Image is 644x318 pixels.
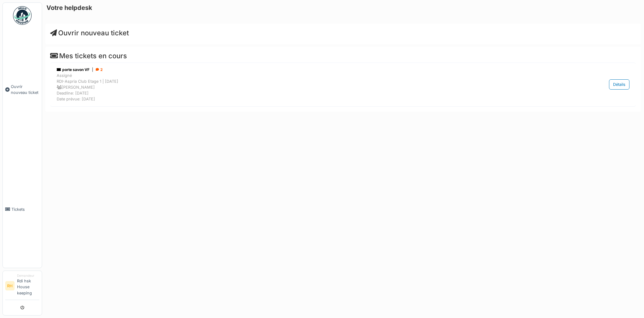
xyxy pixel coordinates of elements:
[3,28,42,151] a: Ouvrir nouveau ticket
[11,84,39,95] span: Ouvrir nouveau ticket
[46,4,92,11] h6: Votre helpdesk
[3,151,42,268] a: Tickets
[11,206,39,212] span: Tickets
[92,67,93,73] span: |
[50,29,129,37] a: Ouvrir nouveau ticket
[57,73,548,102] div: Assigné RDI-Aspria Club Etage 1 | [DATE] [PERSON_NAME] Deadline: [DATE] Date prévue: [DATE]
[609,79,629,90] div: Détails
[55,65,631,104] a: porte savon VF| 2 AssignéRDI-Aspria Club Etage 1 | [DATE] [PERSON_NAME]Deadline: [DATE]Date prévu...
[13,6,32,25] img: Badge_color-CXgf-gQk.svg
[5,273,39,300] a: RH DemandeurRdi hsk House keeping
[17,273,39,298] li: Rdi hsk House keeping
[57,67,548,73] div: porte savon VF
[50,52,636,60] h4: Mes tickets en cours
[17,273,39,278] div: Demandeur
[96,67,103,73] div: 2
[5,281,15,290] li: RH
